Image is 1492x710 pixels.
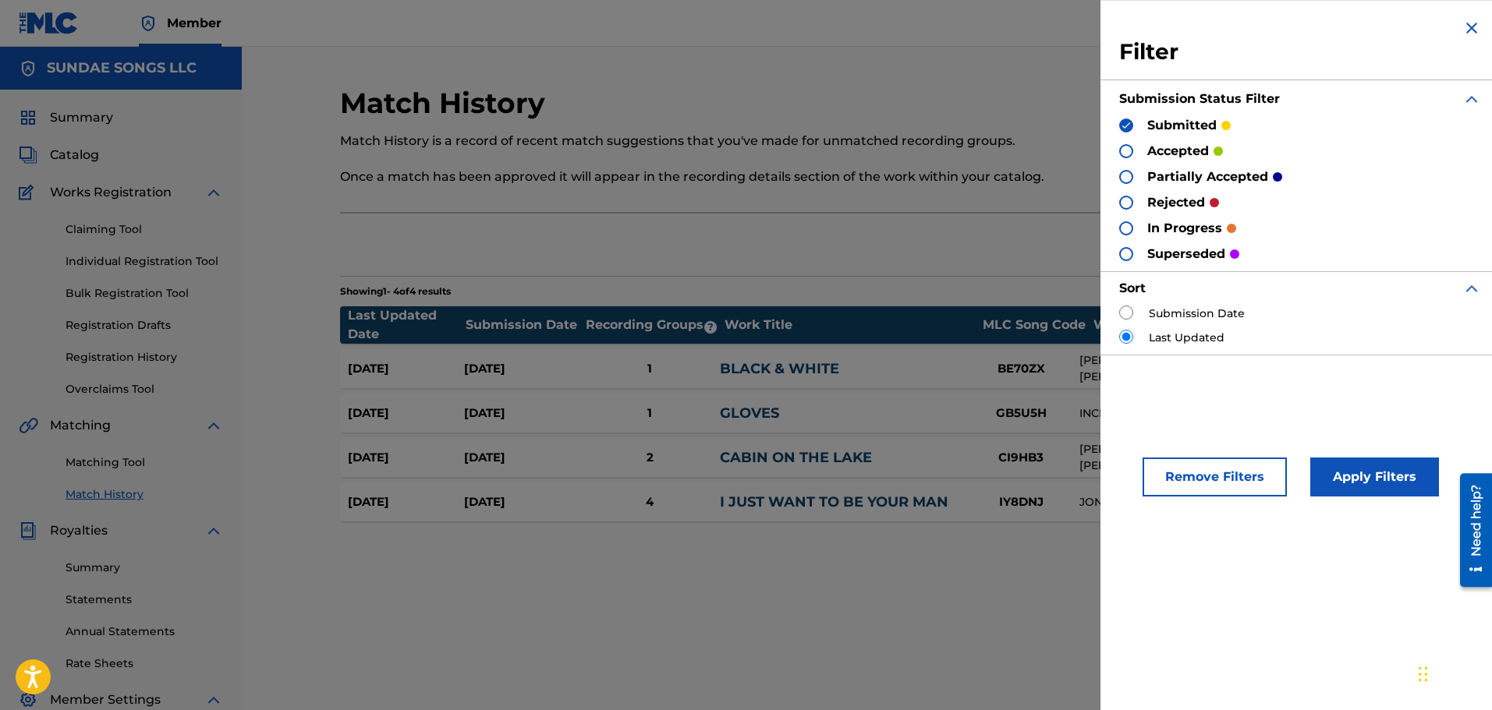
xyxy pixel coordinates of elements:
[66,486,223,503] a: Match History
[464,493,580,511] div: [DATE]
[19,12,79,34] img: MLC Logo
[1143,457,1287,496] button: Remove Filters
[1310,457,1439,496] button: Apply Filters
[962,493,1079,511] div: IY8DNJ
[1147,193,1205,212] p: rejected
[19,146,37,164] img: Catalog
[50,691,161,709] span: Member Settings
[962,404,1079,422] div: GB5U5H
[19,59,37,78] img: Accounts
[340,86,553,121] h2: Match History
[720,449,872,466] a: CABIN ON THE LAKE
[167,14,221,32] span: Member
[340,284,451,298] p: Showing 1 - 4 of 4 results
[139,14,158,33] img: Top Rightsholder
[19,521,37,540] img: Royalties
[720,493,948,510] a: I JUST WANT TO BE YOUR MAN
[580,404,720,422] div: 1
[19,108,113,127] a: SummarySummary
[204,416,223,435] img: expand
[19,146,99,164] a: CatalogCatalog
[66,381,223,397] a: Overclaims Tool
[1419,651,1428,698] div: Drag
[340,168,1152,186] p: Once a match has been approved it will appear in the recording details section of the work within...
[466,316,583,334] div: Submission Date
[720,404,779,422] a: GLOVES
[1147,245,1225,263] p: superseded
[1079,441,1322,474] div: [PERSON_NAME], [PERSON_NAME] [PERSON_NAME]
[1147,168,1268,186] p: partially accepted
[340,132,1152,150] p: Match History is a record of recent match suggestions that you've made for unmatched recording gr...
[19,108,37,127] img: Summary
[580,449,720,467] div: 2
[66,349,223,366] a: Registration History
[1149,306,1245,322] label: Submission Date
[962,449,1079,467] div: CI9HB3
[204,521,223,540] img: expand
[1462,279,1481,298] img: expand
[47,59,197,77] h5: SUNDAE SONGS LLC
[1462,19,1481,37] img: close
[66,317,223,334] a: Registration Drafts
[348,449,464,467] div: [DATE]
[583,316,724,334] div: Recording Groups
[50,146,99,164] span: Catalog
[50,521,108,540] span: Royalties
[348,404,464,422] div: [DATE]
[66,454,223,471] a: Matching Tool
[1147,142,1209,161] p: accepted
[50,108,113,127] span: Summary
[19,416,38,435] img: Matching
[1147,219,1222,238] p: in progress
[66,623,223,640] a: Annual Statements
[66,560,223,576] a: Summary
[580,360,720,378] div: 1
[720,360,839,377] a: BLACK & WHITE
[1448,467,1492,592] iframe: Resource Center
[66,253,223,270] a: Individual Registration Tool
[1462,90,1481,108] img: expand
[204,183,223,202] img: expand
[348,360,464,378] div: [DATE]
[66,592,223,608] a: Statements
[204,691,223,709] img: expand
[19,691,37,709] img: Member Settings
[19,183,39,202] img: Works Registration
[725,316,974,334] div: Work Title
[50,183,172,202] span: Works Registration
[1079,352,1322,385] div: [PERSON_NAME], [PERSON_NAME] [PERSON_NAME] [PERSON_NAME], [PERSON_NAME], [PERSON_NAME]
[464,404,580,422] div: [DATE]
[962,360,1079,378] div: BE70ZX
[976,316,1093,334] div: MLC Song Code
[464,449,580,467] div: [DATE]
[1093,316,1343,334] div: Writers
[1147,116,1217,135] p: submitted
[580,493,720,511] div: 4
[1079,494,1322,510] div: JONTAVIOUS RAYQUON [PERSON_NAME]
[66,655,223,672] a: Rate Sheets
[1149,330,1224,346] label: Last Updated
[348,493,464,511] div: [DATE]
[66,221,223,238] a: Claiming Tool
[1119,91,1280,106] strong: Submission Status Filter
[1414,635,1492,710] iframe: Chat Widget
[464,360,580,378] div: [DATE]
[50,416,111,435] span: Matching
[1079,405,1322,422] div: INCEPSHUN INCEPSHUN, [PERSON_NAME]
[348,306,465,344] div: Last Updated Date
[1119,38,1481,66] h3: Filter
[1121,120,1132,131] img: checkbox
[66,285,223,302] a: Bulk Registration Tool
[704,321,717,334] span: ?
[1119,281,1146,295] strong: Sort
